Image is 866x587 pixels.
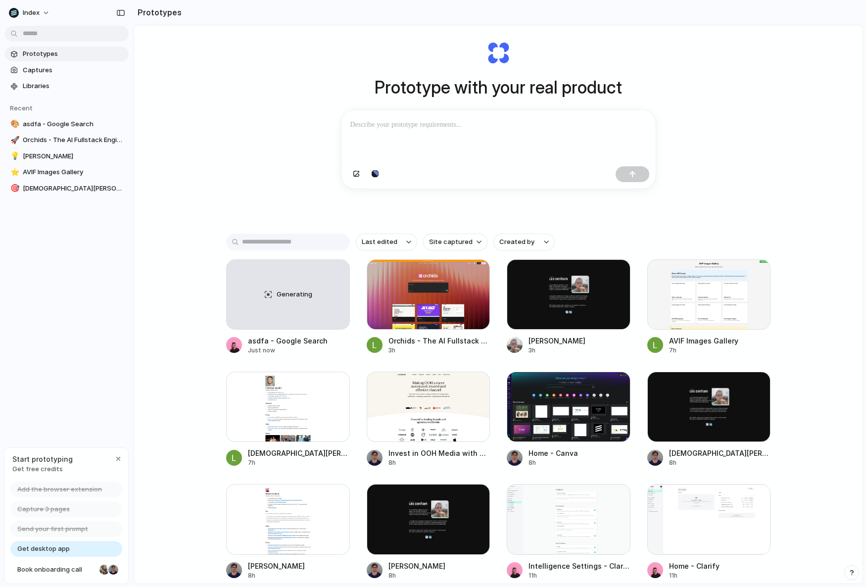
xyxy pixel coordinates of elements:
a: Home - CanvaHome - Canva8h [507,372,630,467]
a: Intelligence Settings - ClarifyIntelligence Settings - Clarify11h [507,484,630,580]
span: Generating [277,290,312,299]
h2: Prototypes [134,6,182,18]
div: 3h [388,346,490,355]
span: Get desktop app [17,544,70,554]
span: Created by [499,237,534,247]
button: 🚀 [9,135,19,145]
a: Christian Iacullo[DEMOGRAPHIC_DATA][PERSON_NAME]8h [647,372,771,467]
div: asdfa - Google Search [248,336,328,346]
div: Nicole Kubica [98,564,110,576]
div: [PERSON_NAME] [248,561,305,571]
button: 🎨 [9,119,19,129]
div: 8h [529,458,578,467]
div: 💡 [10,150,17,162]
button: 🎯 [9,184,19,194]
div: Christian Iacullo [107,564,119,576]
span: [DEMOGRAPHIC_DATA][PERSON_NAME] [23,184,125,194]
span: AVIF Images Gallery [23,167,125,177]
div: 7h [669,346,738,355]
a: 💡[PERSON_NAME] [5,149,129,164]
div: AVIF Images Gallery [669,336,738,346]
div: [DEMOGRAPHIC_DATA][PERSON_NAME] [669,448,771,458]
span: asdfa - Google Search [23,119,125,129]
span: Get free credits [12,464,73,474]
a: Libraries [5,79,129,94]
div: Intelligence Settings - Clarify [529,561,630,571]
span: Last edited [362,237,397,247]
span: Captures [23,65,125,75]
span: Capture 3 pages [17,504,70,514]
span: Start prototyping [12,454,73,464]
div: [PERSON_NAME] [388,561,445,571]
div: Just now [248,346,328,355]
a: Invest in OOH Media with Confidence | Veridooh™Invest in OOH Media with Confidence | Veridooh™8h [367,372,490,467]
span: Index [23,8,40,18]
span: Book onboarding call [17,565,96,575]
a: Captures [5,63,129,78]
div: [PERSON_NAME] [529,336,585,346]
a: AVIF Images GalleryAVIF Images Gallery7h [647,259,771,355]
a: Book onboarding call [10,562,122,578]
span: Add the browser extension [17,485,102,494]
span: Site captured [429,237,473,247]
div: 8h [669,458,771,467]
a: 🎯[DEMOGRAPHIC_DATA][PERSON_NAME] [5,181,129,196]
div: 8h [388,571,445,580]
div: Orchids - The AI Fullstack Engineer [388,336,490,346]
div: Invest in OOH Media with Confidence | Veridooh™ [388,448,490,458]
a: Christian Iacullo[DEMOGRAPHIC_DATA][PERSON_NAME]7h [226,372,350,467]
span: [PERSON_NAME] [23,151,125,161]
span: Orchids - The AI Fullstack Engineer [23,135,125,145]
a: Leo Denham[PERSON_NAME]8h [367,484,490,580]
div: 11h [669,571,720,580]
div: 8h [388,458,490,467]
button: ⭐ [9,167,19,177]
a: Simon Kubica[PERSON_NAME]8h [226,484,350,580]
div: 7h [248,458,350,467]
div: [DEMOGRAPHIC_DATA][PERSON_NAME] [248,448,350,458]
div: ⭐ [10,167,17,178]
div: 3h [529,346,585,355]
a: Home - ClarifyHome - Clarify11h [647,484,771,580]
button: Site captured [423,234,487,250]
span: Recent [10,104,33,112]
div: 🎨 [10,118,17,130]
div: 11h [529,571,630,580]
a: Prototypes [5,47,129,61]
a: 🎨asdfa - Google Search [5,117,129,132]
button: Last edited [356,234,417,250]
a: Leo Denham[PERSON_NAME]3h [507,259,630,355]
a: Generatingasdfa - Google SearchJust now [226,259,350,355]
button: 💡 [9,151,19,161]
div: Home - Canva [529,448,578,458]
a: Orchids - The AI Fullstack EngineerOrchids - The AI Fullstack Engineer3h [367,259,490,355]
button: Index [5,5,55,21]
div: 🚀 [10,135,17,146]
span: Prototypes [23,49,125,59]
h1: Prototype with your real product [375,74,622,100]
a: Get desktop app [10,541,122,557]
a: 🚀Orchids - The AI Fullstack Engineer [5,133,129,147]
div: 8h [248,571,305,580]
span: Send your first prompt [17,524,88,534]
div: Home - Clarify [669,561,720,571]
div: 🎯 [10,183,17,194]
a: ⭐AVIF Images Gallery [5,165,129,180]
span: Libraries [23,81,125,91]
button: Created by [493,234,555,250]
